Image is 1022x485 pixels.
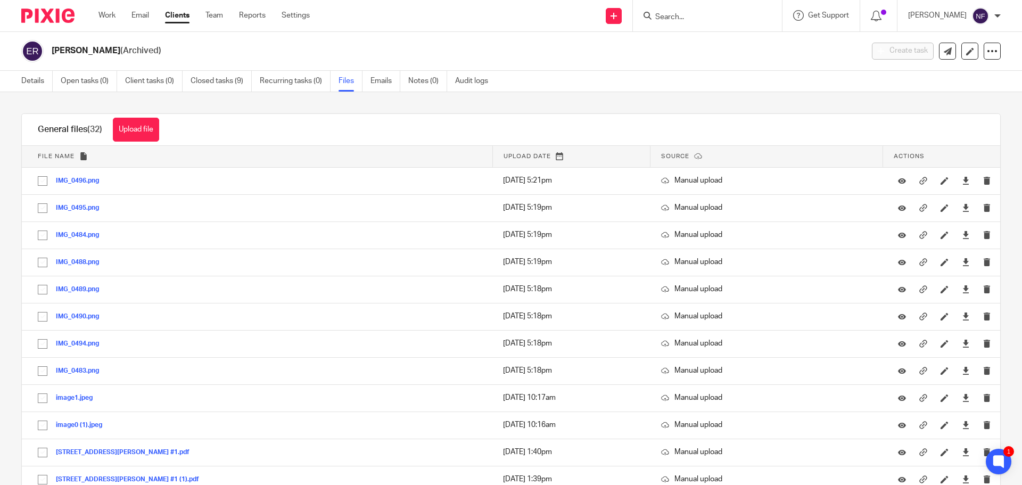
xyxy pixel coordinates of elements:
[661,447,872,457] p: Manual upload
[503,392,639,403] p: [DATE] 10:17am
[32,307,53,327] input: Select
[661,338,872,349] p: Manual upload
[962,420,970,430] a: Download
[56,340,107,348] button: IMG_0494.png
[808,12,849,19] span: Get Support
[239,10,266,21] a: Reports
[260,71,331,92] a: Recurring tasks (0)
[661,284,872,294] p: Manual upload
[32,252,53,273] input: Select
[972,7,989,24] img: svg%3E
[503,311,639,322] p: [DATE] 5:18pm
[962,447,970,457] a: Download
[131,10,149,21] a: Email
[56,286,107,293] button: IMG_0489.png
[21,9,75,23] img: Pixie
[113,118,159,142] button: Upload file
[32,415,53,435] input: Select
[894,153,925,159] span: Actions
[661,311,872,322] p: Manual upload
[962,338,970,349] a: Download
[661,229,872,240] p: Manual upload
[908,10,967,21] p: [PERSON_NAME]
[661,420,872,430] p: Manual upload
[661,365,872,376] p: Manual upload
[32,198,53,218] input: Select
[661,202,872,213] p: Manual upload
[205,10,223,21] a: Team
[38,153,75,159] span: File name
[191,71,252,92] a: Closed tasks (9)
[455,71,496,92] a: Audit logs
[32,171,53,191] input: Select
[56,259,107,266] button: IMG_0488.png
[56,367,107,375] button: IMG_0483.png
[503,447,639,457] p: [DATE] 1:40pm
[962,392,970,403] a: Download
[661,474,872,484] p: Manual upload
[120,46,161,55] span: (Archived)
[661,153,689,159] span: Source
[962,365,970,376] a: Download
[56,476,207,483] button: [STREET_ADDRESS][PERSON_NAME] #1 (1).pdf
[503,229,639,240] p: [DATE] 5:19pm
[56,177,107,185] button: IMG_0496.png
[56,394,101,402] button: image1.jpeg
[56,204,107,212] button: IMG_0495.png
[661,175,872,186] p: Manual upload
[962,284,970,294] a: Download
[56,313,107,320] button: IMG_0490.png
[962,229,970,240] a: Download
[503,365,639,376] p: [DATE] 5:18pm
[504,153,551,159] span: Upload date
[56,422,110,429] button: image0 (1).jpeg
[56,449,197,456] button: [STREET_ADDRESS][PERSON_NAME] #1.pdf
[503,338,639,349] p: [DATE] 5:18pm
[872,43,934,60] button: Create task
[61,71,117,92] a: Open tasks (0)
[370,71,400,92] a: Emails
[52,45,695,56] h2: [PERSON_NAME]
[32,442,53,463] input: Select
[1003,446,1014,457] div: 1
[38,124,102,135] h1: General files
[962,257,970,267] a: Download
[32,280,53,300] input: Select
[408,71,447,92] a: Notes (0)
[661,392,872,403] p: Manual upload
[962,311,970,322] a: Download
[339,71,362,92] a: Files
[962,202,970,213] a: Download
[32,388,53,408] input: Select
[503,284,639,294] p: [DATE] 5:18pm
[962,175,970,186] a: Download
[503,202,639,213] p: [DATE] 5:19pm
[962,474,970,484] a: Download
[503,474,639,484] p: [DATE] 1:39pm
[503,175,639,186] p: [DATE] 5:21pm
[21,40,44,62] img: svg%3E
[125,71,183,92] a: Client tasks (0)
[21,71,53,92] a: Details
[32,334,53,354] input: Select
[282,10,310,21] a: Settings
[654,13,750,22] input: Search
[503,257,639,267] p: [DATE] 5:19pm
[32,225,53,245] input: Select
[87,125,102,134] span: (32)
[503,420,639,430] p: [DATE] 10:16am
[165,10,189,21] a: Clients
[56,232,107,239] button: IMG_0484.png
[98,10,116,21] a: Work
[32,361,53,381] input: Select
[661,257,872,267] p: Manual upload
